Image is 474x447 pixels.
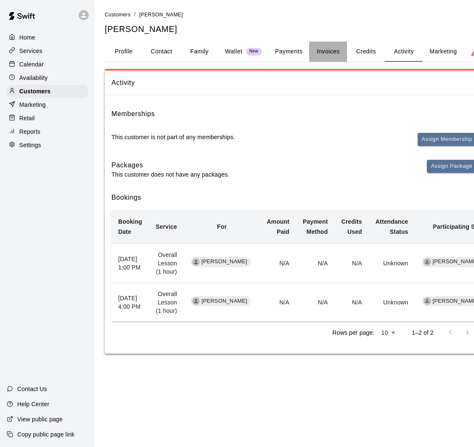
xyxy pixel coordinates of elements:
li: / [134,10,136,19]
td: Overall Lesson (1 hour) [149,243,184,283]
h6: Packages [111,160,229,171]
span: [PERSON_NAME] [198,258,251,266]
h6: Memberships [111,108,155,119]
a: Calendar [7,58,88,71]
button: Invoices [309,42,347,62]
b: Amount Paid [267,218,289,235]
b: Attendance Status [376,218,408,235]
p: Availability [19,74,48,82]
b: Payment Method [303,218,328,235]
a: Availability [7,71,88,84]
span: New [246,49,262,54]
p: This customer is not part of any memberships. [111,133,235,141]
td: Overall Lesson (1 hour) [149,283,184,322]
p: View public page [17,415,63,423]
span: [PERSON_NAME] [139,12,183,18]
td: Unknown [369,283,415,322]
p: Services [19,47,42,55]
p: Copy public page link [17,430,74,439]
p: This customer does not have any packages. [111,170,229,179]
p: Settings [19,141,41,149]
td: N/A [296,243,334,283]
a: Services [7,45,88,57]
b: Booking Date [118,218,142,235]
th: [DATE] 1:00 PM [111,243,149,283]
button: Payments [268,42,309,62]
a: Settings [7,139,88,151]
td: N/A [260,243,296,283]
a: Customers [7,85,88,98]
div: Richard Stone [192,258,200,266]
p: Reports [19,127,40,136]
a: Marketing [7,98,88,111]
div: Ryan Schubert [424,258,431,266]
td: N/A [260,283,296,322]
a: Customers [105,11,131,18]
a: Home [7,31,88,44]
button: Credits [347,42,385,62]
td: Unknown [369,243,415,283]
b: For [217,223,227,230]
a: Retail [7,112,88,124]
button: Family [180,42,218,62]
td: N/A [335,243,369,283]
p: Home [19,33,35,42]
div: Richard Stone [192,297,200,305]
p: Help Center [17,400,49,408]
div: Ryan Schubert [424,297,431,305]
p: Calendar [19,60,44,69]
p: 1–2 of 2 [412,328,434,337]
a: Reports [7,125,88,138]
td: N/A [296,283,334,322]
button: Profile [105,42,143,62]
p: Retail [19,114,35,122]
button: Activity [385,42,423,62]
p: Contact Us [17,385,47,393]
button: Marketing [423,42,463,62]
th: [DATE] 4:00 PM [111,283,149,322]
span: [PERSON_NAME] [198,297,251,305]
div: 10 [378,327,398,339]
p: Rows per page: [332,328,374,337]
td: N/A [335,283,369,322]
button: Contact [143,42,180,62]
b: Service [156,223,177,230]
p: Customers [19,87,50,95]
p: Wallet [225,47,243,56]
span: Customers [105,12,131,18]
b: Credits Used [342,218,362,235]
p: Marketing [19,101,46,109]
